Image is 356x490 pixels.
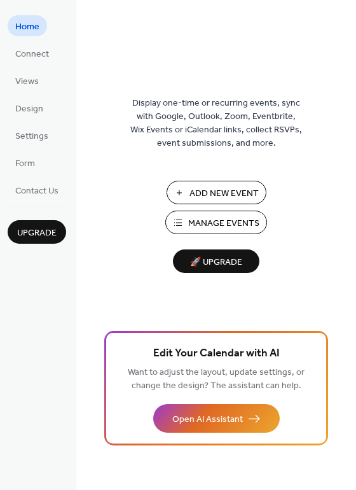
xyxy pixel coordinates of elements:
[165,211,267,234] button: Manage Events
[153,404,280,433] button: Open AI Assistant
[173,249,259,273] button: 🚀 Upgrade
[8,97,51,118] a: Design
[128,364,305,395] span: Want to adjust the layout, update settings, or change the design? The assistant can help.
[15,102,43,116] span: Design
[8,15,47,36] a: Home
[8,152,43,173] a: Form
[15,20,39,34] span: Home
[17,227,57,240] span: Upgrade
[8,220,66,244] button: Upgrade
[172,413,243,426] span: Open AI Assistant
[8,179,66,200] a: Contact Us
[189,187,259,200] span: Add New Event
[15,157,35,171] span: Form
[153,345,280,363] span: Edit Your Calendar with AI
[130,97,302,150] span: Display one-time or recurring events, sync with Google, Outlook, Zoom, Eventbrite, Wix Events or ...
[15,75,39,88] span: Views
[167,181,266,204] button: Add New Event
[8,125,56,146] a: Settings
[188,217,259,230] span: Manage Events
[15,185,58,198] span: Contact Us
[15,48,49,61] span: Connect
[8,43,57,64] a: Connect
[181,254,252,271] span: 🚀 Upgrade
[15,130,48,143] span: Settings
[8,70,46,91] a: Views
